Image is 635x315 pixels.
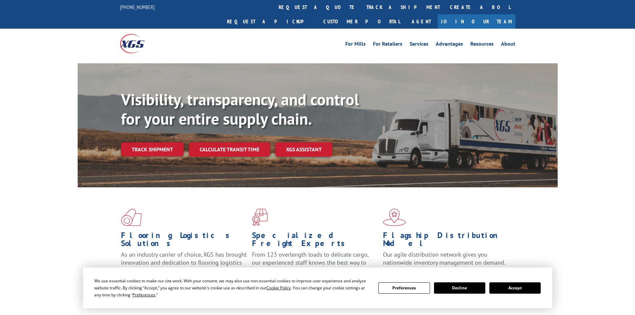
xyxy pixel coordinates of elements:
button: Preferences [378,282,430,294]
img: xgs-icon-flagship-distribution-model-red [383,209,406,226]
h1: Flagship Distribution Model [383,231,509,251]
div: Cookie Consent Prompt [83,267,552,308]
span: Cookie Policy [266,285,291,291]
img: xgs-icon-focused-on-flooring-red [252,209,268,226]
a: Track shipment [121,142,184,156]
button: Accept [489,282,541,294]
span: Preferences [133,292,155,298]
div: We use essential cookies to make our site work. With your consent, we may also use non-essential ... [94,277,370,298]
a: XGS ASSISTANT [275,142,332,157]
a: For Retailers [373,41,402,49]
h1: Specialized Freight Experts [252,231,378,251]
h1: Flooring Logistics Solutions [121,231,247,251]
a: Calculate transit time [189,142,270,157]
a: Customer Portal [318,14,405,29]
button: Decline [434,282,485,294]
a: Resources [470,41,494,49]
span: Our agile distribution network gives you nationwide inventory management on demand. [383,251,506,266]
a: About [501,41,515,49]
a: Advantages [436,41,463,49]
b: Visibility, transparency, and control for your entire supply chain. [121,89,359,129]
a: [PHONE_NUMBER] [120,4,155,10]
a: Services [410,41,428,49]
a: Agent [405,14,438,29]
p: From 123 overlength loads to delicate cargo, our experienced staff knows the best way to move you... [252,251,378,280]
span: As an industry carrier of choice, XGS has brought innovation and dedication to flooring logistics... [121,251,247,274]
a: Join Our Team [438,14,515,29]
img: xgs-icon-total-supply-chain-intelligence-red [121,209,142,226]
a: For Mills [345,41,366,49]
a: Request a pickup [222,14,318,29]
